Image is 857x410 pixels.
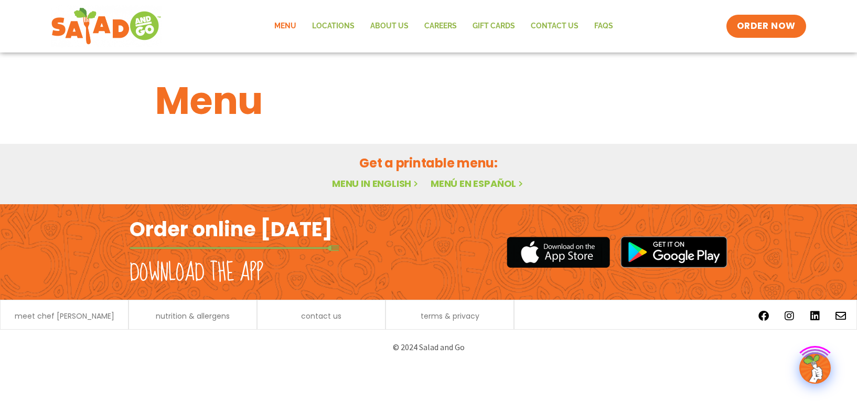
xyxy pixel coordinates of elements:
h2: Get a printable menu: [155,154,702,172]
a: About Us [362,14,416,38]
a: Menu in English [332,177,420,190]
img: fork [130,245,339,251]
h1: Menu [155,72,702,129]
p: © 2024 Salad and Go [135,340,722,354]
a: terms & privacy [421,312,479,320]
a: Careers [416,14,465,38]
a: contact us [301,312,341,320]
a: Contact Us [523,14,586,38]
img: new-SAG-logo-768×292 [51,5,162,47]
a: FAQs [586,14,621,38]
h2: Order online [DATE] [130,216,333,242]
a: GIFT CARDS [465,14,523,38]
a: Locations [304,14,362,38]
span: ORDER NOW [737,20,796,33]
h2: Download the app [130,258,263,288]
nav: Menu [266,14,621,38]
img: google_play [620,236,727,268]
a: Menú en español [431,177,525,190]
a: nutrition & allergens [156,312,230,320]
a: ORDER NOW [726,15,806,38]
a: meet chef [PERSON_NAME] [15,312,114,320]
a: Menu [266,14,304,38]
img: appstore [507,235,610,269]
